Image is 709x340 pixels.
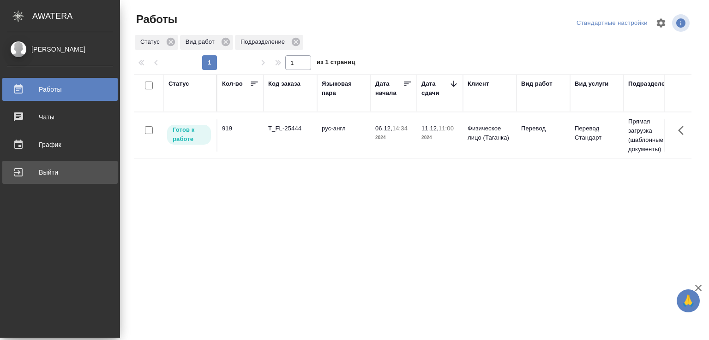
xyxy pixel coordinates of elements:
p: 11:00 [439,125,454,132]
p: Перевод Стандарт [575,124,619,142]
div: Кол-во [222,79,243,88]
div: Вид работ [521,79,553,88]
div: Исполнитель может приступить к работе [166,124,212,146]
p: 11.12, [421,125,439,132]
div: Клиент [468,79,489,88]
div: Подразделение [628,79,676,88]
a: Выйти [2,161,118,184]
div: График [7,138,113,152]
span: Работы [134,12,177,27]
div: Языковая пара [322,79,366,98]
div: Дата начала [375,79,403,98]
p: Вид работ [186,37,218,47]
div: Работы [7,82,113,96]
p: Перевод [521,124,565,133]
p: Статус [140,37,163,47]
p: 06.12, [375,125,392,132]
td: Прямая загрузка (шаблонные документы) [624,112,677,158]
span: Посмотреть информацию [672,14,691,32]
div: split button [574,16,650,30]
div: T_FL-25444 [268,124,312,133]
td: 919 [217,119,264,152]
div: Подразделение [235,35,303,50]
div: Вид услуги [575,79,609,88]
div: Статус [135,35,178,50]
button: 🙏 [677,289,700,312]
div: Статус [168,79,189,88]
p: Физическое лицо (Таганка) [468,124,512,142]
a: Работы [2,78,118,101]
span: 🙏 [680,291,696,311]
p: 2024 [375,133,412,142]
span: из 1 страниц [317,57,355,70]
div: [PERSON_NAME] [7,44,113,54]
div: Вид работ [180,35,233,50]
a: Чаты [2,106,118,129]
button: Здесь прячутся важные кнопки [673,119,695,141]
p: 2024 [421,133,458,142]
div: Код заказа [268,79,300,88]
div: AWATERA [32,7,120,25]
div: Чаты [7,110,113,124]
p: Готов к работе [173,125,205,144]
td: рус-англ [317,119,371,152]
p: Подразделение [240,37,288,47]
div: Дата сдачи [421,79,449,98]
p: 14:34 [392,125,408,132]
a: График [2,133,118,156]
div: Выйти [7,165,113,179]
span: Настроить таблицу [650,12,672,34]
